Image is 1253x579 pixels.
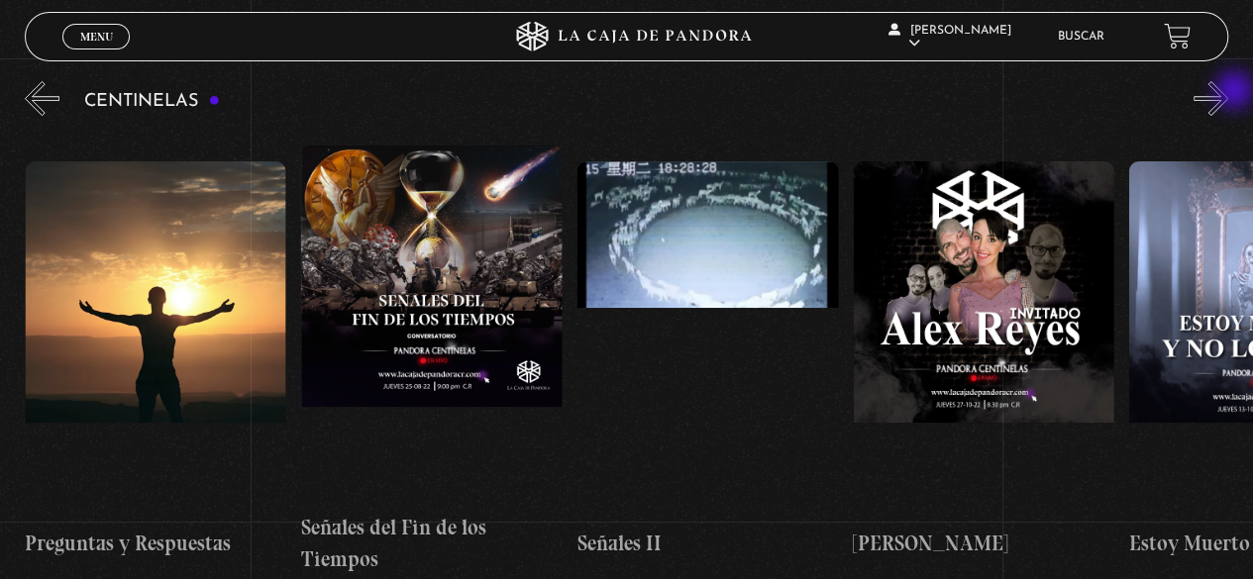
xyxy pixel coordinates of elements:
[73,47,120,60] span: Cerrar
[25,81,59,116] button: Previous
[26,528,287,559] h4: Preguntas y Respuestas
[888,25,1011,49] span: [PERSON_NAME]
[577,528,839,559] h4: Señales II
[1194,81,1228,116] button: Next
[854,528,1115,559] h4: [PERSON_NAME]
[301,512,563,574] h4: Señales del Fin de los Tiempos
[84,92,220,111] h3: Centinelas
[80,31,113,43] span: Menu
[1164,23,1191,49] a: View your shopping cart
[1058,31,1104,43] a: Buscar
